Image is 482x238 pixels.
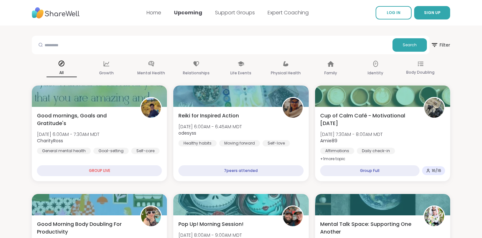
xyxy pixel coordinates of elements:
[357,148,395,154] div: Daily check-in
[230,69,251,77] p: Life Events
[147,9,161,16] a: Home
[141,206,161,226] img: Adrienne_QueenOfTheDawn
[47,69,77,77] p: All
[37,112,133,127] span: Good mornings, Goals and Gratitude's
[174,9,202,16] a: Upcoming
[431,37,450,53] span: Filter
[424,206,444,226] img: JollyJessie38
[37,148,91,154] div: General mental health
[320,165,420,176] div: Group Full
[183,69,210,77] p: Relationships
[320,148,354,154] div: Affirmations
[37,131,99,138] span: [DATE] 6:00AM - 7:30AM MDT
[424,98,444,118] img: Amie89
[99,69,114,77] p: Growth
[271,69,301,77] p: Physical Health
[37,165,162,176] div: GROUP LIVE
[403,42,417,48] span: Search
[178,130,196,136] b: odesyss
[32,4,80,22] img: ShareWell Nav Logo
[414,6,450,19] button: SIGN UP
[387,10,400,15] span: LOG IN
[131,148,160,154] div: Self-care
[215,9,255,16] a: Support Groups
[178,165,303,176] div: 7 peers attended
[178,140,217,146] div: Healthy habits
[424,10,441,15] span: SIGN UP
[219,140,260,146] div: Moving forward
[368,69,383,77] p: Identity
[263,140,290,146] div: Self-love
[324,69,337,77] p: Family
[392,38,427,52] button: Search
[137,69,165,77] p: Mental Health
[406,69,435,76] p: Body Doubling
[37,220,133,236] span: Good Morning Body Doubling For Productivity
[432,168,441,173] span: 16 / 16
[320,220,416,236] span: Mental Talk Space: Supporting One Another
[141,98,161,118] img: CharityRoss
[320,112,416,127] span: Cup of Calm Café - Motivational [DATE]
[178,220,243,228] span: Pop Up! Morning Session!
[283,98,303,118] img: odesyss
[178,123,242,130] span: [DATE] 6:00AM - 6:45AM MDT
[178,112,239,120] span: Reiki for Inspired Action
[320,131,383,138] span: [DATE] 7:30AM - 8:00AM MDT
[283,206,303,226] img: Dom_F
[268,9,309,16] a: Expert Coaching
[320,138,337,144] b: Amie89
[376,6,412,19] a: LOG IN
[431,36,450,54] button: Filter
[93,148,129,154] div: Goal-setting
[37,138,63,144] b: CharityRoss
